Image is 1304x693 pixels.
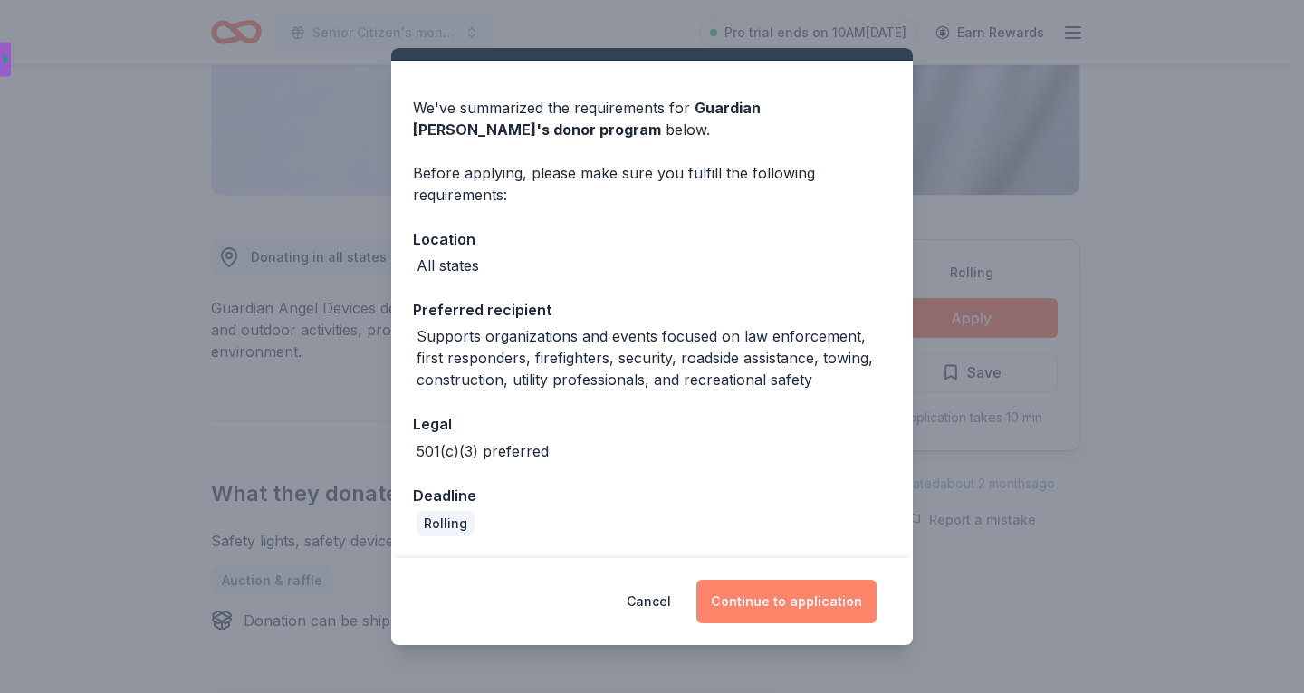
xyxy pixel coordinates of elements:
button: Cancel [627,580,671,623]
div: We've summarized the requirements for below. [413,97,891,140]
div: Supports organizations and events focused on law enforcement, first responders, firefighters, sec... [417,325,891,390]
div: Before applying, please make sure you fulfill the following requirements: [413,162,891,206]
div: Rolling [417,511,475,536]
div: 501(c)(3) preferred [417,440,549,462]
div: Legal [413,412,891,436]
button: Continue to application [696,580,877,623]
div: Preferred recipient [413,298,891,322]
div: Location [413,227,891,251]
div: Deadline [413,484,891,507]
div: All states [417,255,479,276]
